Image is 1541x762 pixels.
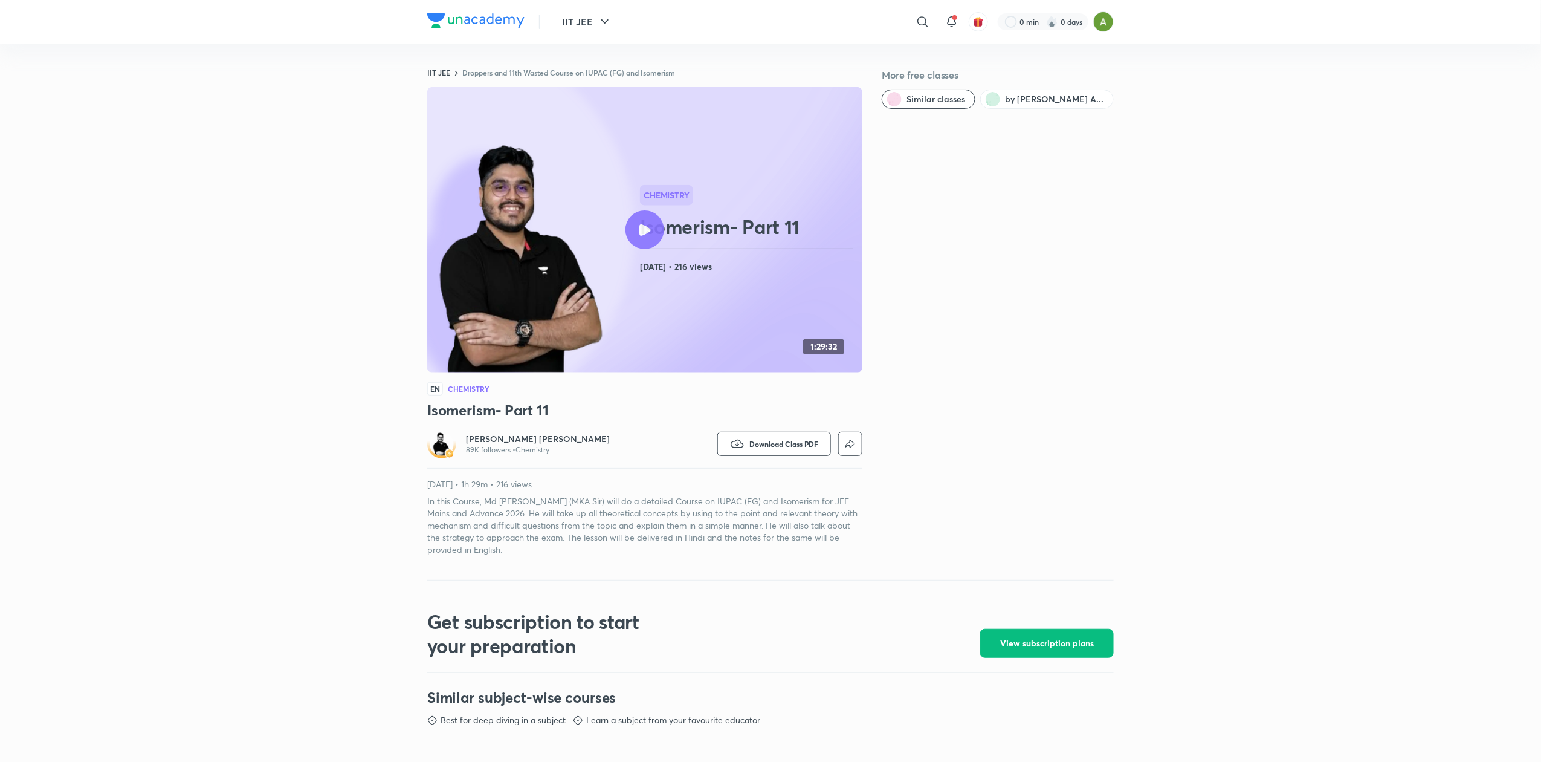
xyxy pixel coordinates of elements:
h2: Get subscription to start your preparation [427,610,675,658]
a: Avatarbadge [427,429,456,458]
span: Download Class PDF [749,439,818,449]
img: badge [445,449,454,458]
p: 89K followers • Chemistry [466,445,610,455]
a: Droppers and 11th Wasted Course on IUPAC (FG) and Isomerism [462,68,675,77]
h4: Chemistry [448,385,489,392]
p: In this Course, Md [PERSON_NAME] (MKA Sir) will do a detailed Course on IUPAC (FG) and Isomerism ... [427,495,862,556]
h3: Isomerism- Part 11 [427,400,862,420]
button: by Mohammad Kashif Alam [980,90,1114,109]
h2: Isomerism- Part 11 [640,215,858,239]
img: Avatar [430,432,454,456]
button: avatar [969,12,988,31]
span: by Mohammad Kashif Alam [1005,93,1103,105]
h4: [DATE] • 216 views [640,259,858,275]
h5: More free classes [882,68,1114,82]
button: Similar classes [882,90,975,109]
a: IIT JEE [427,68,450,77]
h3: Similar subject-wise courses [427,688,1114,707]
img: Ajay A [1093,11,1114,32]
p: [DATE] • 1h 29m • 216 views [427,478,862,490]
span: EN [427,382,443,396]
button: Download Class PDF [717,432,831,456]
h4: 1:29:32 [810,342,837,352]
p: Best for deep diving in a subject [441,714,566,726]
span: Similar classes [906,93,965,105]
img: streak [1046,16,1058,28]
img: avatar [973,16,984,27]
span: View subscription plans [1000,637,1094,650]
a: [PERSON_NAME] [PERSON_NAME] [466,433,610,445]
button: IIT JEE [555,10,619,34]
button: View subscription plans [980,629,1114,658]
a: Company Logo [427,13,525,31]
p: Learn a subject from your favourite educator [586,714,760,726]
img: Company Logo [427,13,525,28]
